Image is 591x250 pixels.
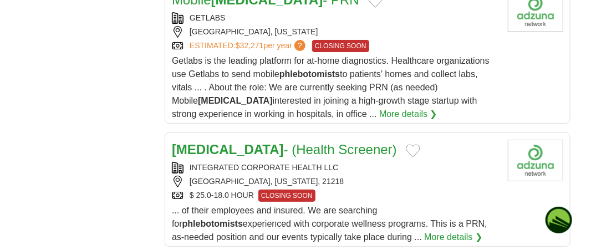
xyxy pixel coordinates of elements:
div: INTEGRATED CORPORATE HEALTH LLC [172,162,499,174]
div: [GEOGRAPHIC_DATA], [US_STATE] [172,26,499,38]
a: ESTIMATED:$32,271per year? [190,40,308,52]
span: ... of their employees and insured. We are searching for experienced with corporate wellness prog... [172,206,487,242]
a: More details ❯ [379,108,437,121]
div: [GEOGRAPHIC_DATA], [US_STATE], 21218 [172,176,499,187]
span: CLOSING SOON [258,190,315,202]
div: GETLABS [172,12,499,24]
div: $ 25.0-18.0 HOUR [172,190,499,202]
strong: phlebotomists [279,69,340,79]
span: ? [294,40,305,51]
span: CLOSING SOON [312,40,369,52]
strong: [MEDICAL_DATA] [172,142,284,157]
span: $32,271 [236,41,264,50]
strong: phlebotomists [182,219,243,228]
img: Company logo [508,140,563,181]
a: More details ❯ [424,231,482,244]
a: [MEDICAL_DATA]- (Health Screener) [172,142,397,157]
strong: [MEDICAL_DATA] [198,96,273,105]
button: Add to favorite jobs [406,144,420,157]
span: Getlabs is the leading platform for at-home diagnostics. Healthcare organizations use Getlabs to ... [172,56,490,119]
